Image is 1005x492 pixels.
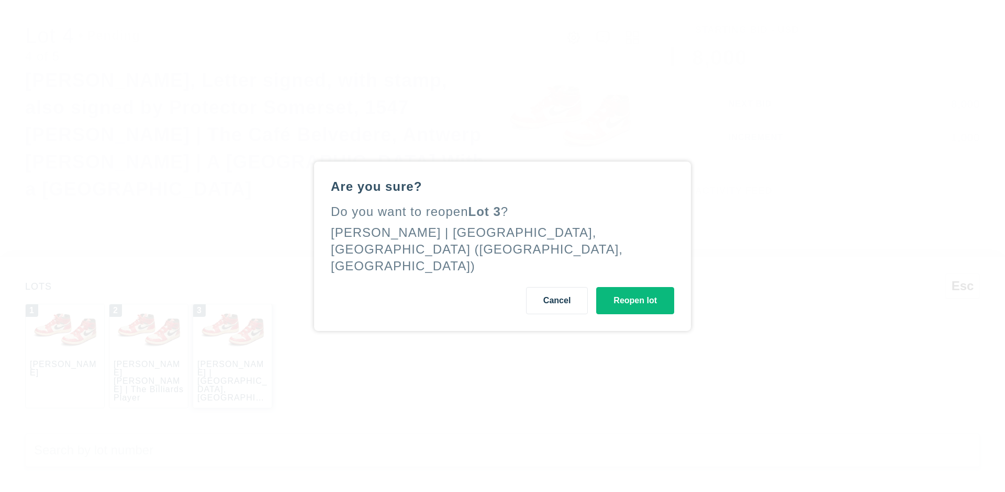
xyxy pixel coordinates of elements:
[596,287,674,314] button: Reopen lot
[468,204,501,219] span: Lot 3
[331,225,623,273] div: [PERSON_NAME] | [GEOGRAPHIC_DATA], [GEOGRAPHIC_DATA] ([GEOGRAPHIC_DATA], [GEOGRAPHIC_DATA])
[526,287,588,314] button: Cancel
[331,203,674,220] div: Do you want to reopen ?
[331,178,674,195] div: Are you sure?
